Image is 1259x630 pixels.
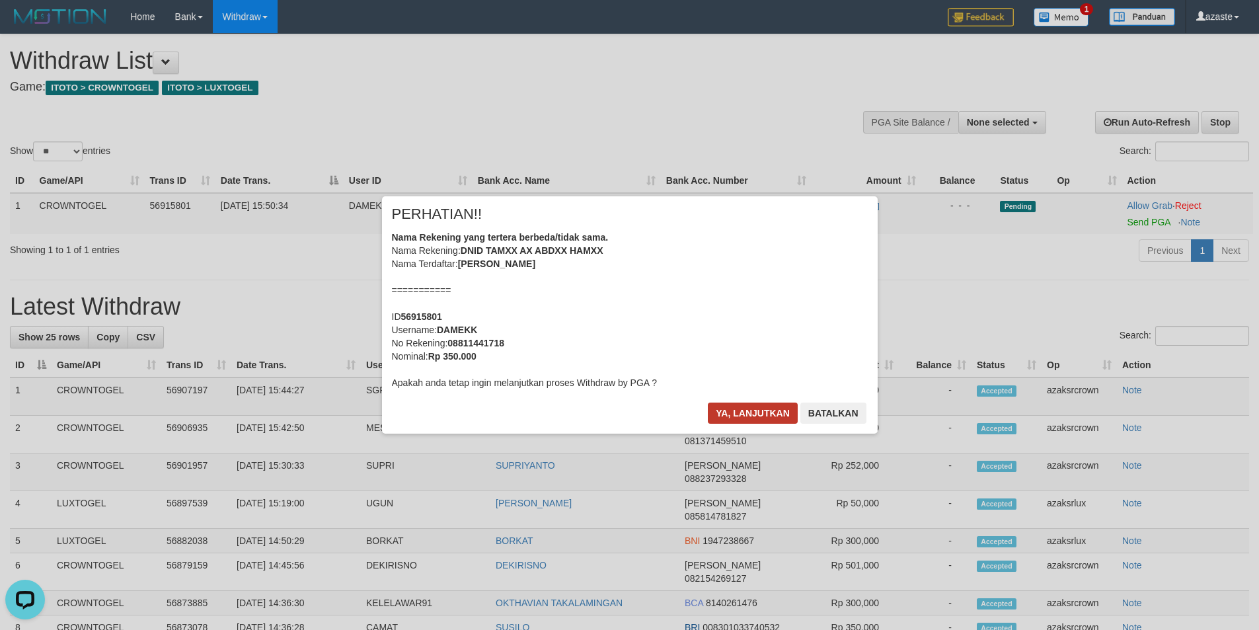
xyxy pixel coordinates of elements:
div: Nama Rekening: Nama Terdaftar: =========== ID Username: No Rekening: Nominal: Apakah anda tetap i... [392,231,868,389]
button: Open LiveChat chat widget [5,5,45,45]
b: DNID TAMXX AX ABDXX HAMXX [461,245,603,256]
b: 08811441718 [447,338,504,348]
b: Rp 350.000 [428,351,477,362]
b: [PERSON_NAME] [458,258,535,269]
button: Batalkan [800,403,866,424]
b: DAMEKK [437,325,477,335]
span: PERHATIAN!! [392,208,482,221]
b: Nama Rekening yang tertera berbeda/tidak sama. [392,232,609,243]
b: 56915801 [401,311,442,322]
button: Ya, lanjutkan [708,403,798,424]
